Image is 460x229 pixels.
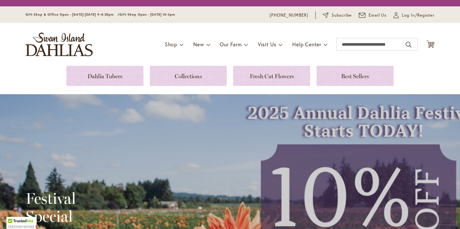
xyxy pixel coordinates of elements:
span: New [193,41,204,48]
a: Email Us [359,12,387,19]
span: Log In/Register [402,12,434,19]
span: Shop [165,41,177,48]
span: Gift Shop & Office Open - [DATE]-[DATE] 9-4:30pm / [26,12,119,17]
span: Subscribe [332,12,352,19]
h2: Festival Special [26,189,191,225]
span: Our Farm [220,41,241,48]
span: Email Us [369,12,387,19]
a: Subscribe [323,12,352,19]
button: Search [406,40,411,50]
span: Help Center [292,41,321,48]
span: Gift Shop Open - [DATE] 10-3pm [119,12,175,17]
a: [PHONE_NUMBER] [270,12,308,19]
a: Log In/Register [394,12,434,19]
span: Visit Us [258,41,276,48]
a: store logo [26,33,93,56]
